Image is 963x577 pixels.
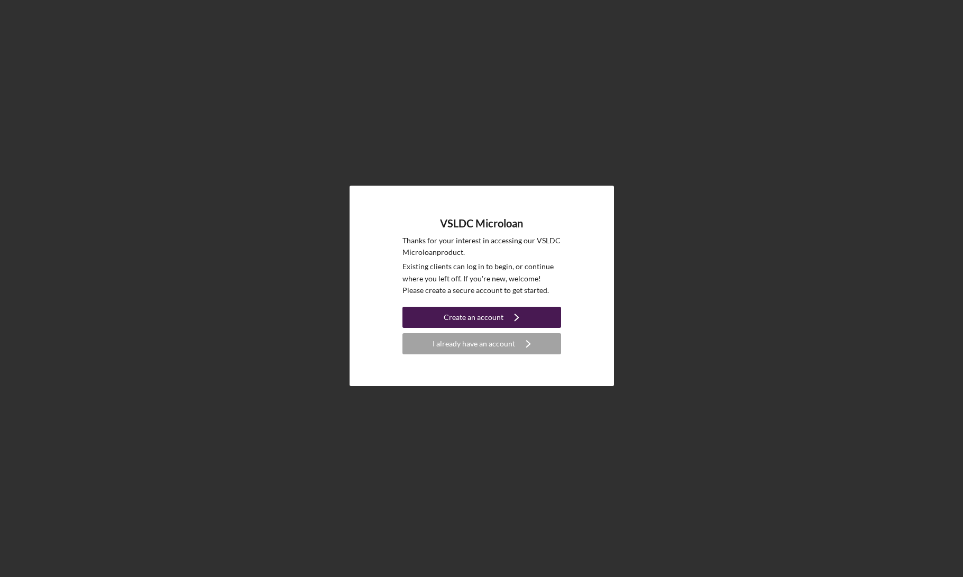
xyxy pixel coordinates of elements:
[433,333,515,354] div: I already have an account
[402,307,561,328] button: Create an account
[402,261,561,296] p: Existing clients can log in to begin, or continue where you left off. If you're new, welcome! Ple...
[440,217,523,230] h4: VSLDC Microloan
[402,333,561,354] button: I already have an account
[402,235,561,259] p: Thanks for your interest in accessing our VSLDC Microloan product.
[444,307,503,328] div: Create an account
[402,307,561,331] a: Create an account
